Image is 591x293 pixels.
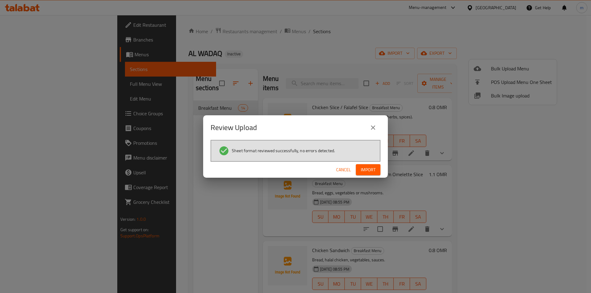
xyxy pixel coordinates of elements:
[334,164,353,176] button: Cancel
[356,164,380,176] button: Import
[336,166,351,174] span: Cancel
[211,123,257,133] h2: Review Upload
[366,120,380,135] button: close
[361,166,376,174] span: Import
[232,148,335,154] span: Sheet format reviewed successfully, no errors detected.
